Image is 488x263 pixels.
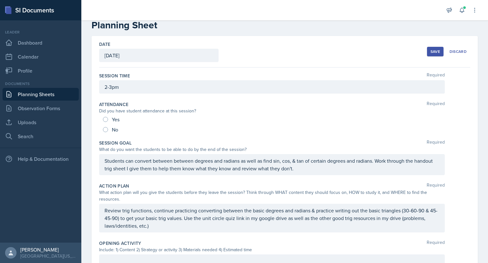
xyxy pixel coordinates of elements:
[99,183,129,189] label: Action Plan
[430,49,440,54] div: Save
[99,146,445,153] div: What do you want the students to be able to do by the end of the session?
[20,253,76,259] div: [GEOGRAPHIC_DATA][US_STATE] in [GEOGRAPHIC_DATA]
[3,102,79,115] a: Observation Forms
[427,73,445,79] span: Required
[99,140,132,146] label: Session Goal
[427,101,445,108] span: Required
[450,49,467,54] div: Discard
[3,81,79,87] div: Documents
[427,183,445,189] span: Required
[99,41,110,47] label: Date
[99,108,445,114] div: Did you have student attendance at this session?
[105,83,439,91] p: 2-3pm
[105,157,439,172] p: Students can convert between between degrees and radians as well as find sin, cos, & tan of certa...
[3,88,79,101] a: Planning Sheets
[427,140,445,146] span: Required
[3,64,79,77] a: Profile
[99,189,445,203] div: What action plan will you give the students before they leave the session? Think through WHAT con...
[3,36,79,49] a: Dashboard
[99,101,129,108] label: Attendance
[3,50,79,63] a: Calendar
[99,73,130,79] label: Session Time
[3,116,79,129] a: Uploads
[99,240,141,246] label: Opening Activity
[99,246,445,253] div: Include: 1) Content 2) Strategy or activity 3) Materials needed 4) Estimated time
[3,29,79,35] div: Leader
[105,207,439,230] p: Review trig functions, continue practicing converting between the basic degrees and radians & pra...
[91,19,478,31] h2: Planning Sheet
[427,240,445,246] span: Required
[112,116,119,123] span: Yes
[3,130,79,143] a: Search
[20,246,76,253] div: [PERSON_NAME]
[112,126,118,133] span: No
[3,153,79,165] div: Help & Documentation
[427,47,444,56] button: Save
[446,47,470,56] button: Discard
